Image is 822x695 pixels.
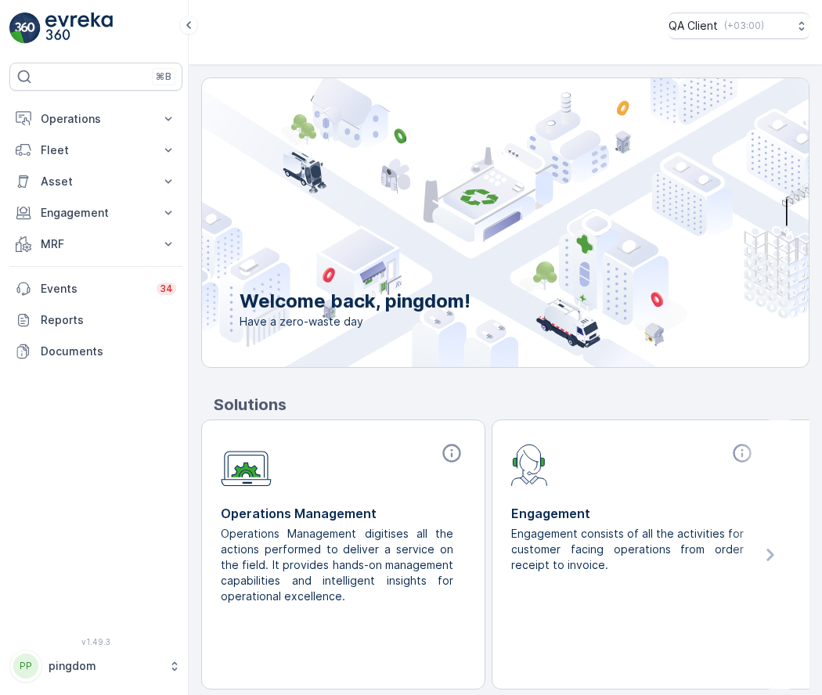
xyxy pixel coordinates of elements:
[41,142,151,158] p: Fleet
[511,504,756,523] p: Engagement
[41,205,151,221] p: Engagement
[9,166,182,197] button: Asset
[41,281,147,297] p: Events
[511,526,744,573] p: Engagement consists of all the activities for customer facing operations from order receipt to in...
[221,526,453,604] p: Operations Management digitises all the actions performed to deliver a service on the field. It p...
[41,111,151,127] p: Operations
[669,13,809,39] button: QA Client(+03:00)
[214,393,809,416] p: Solutions
[9,304,182,336] a: Reports
[240,289,470,314] p: Welcome back, pingdom!
[240,314,470,329] span: Have a zero-waste day
[9,13,41,44] img: logo
[160,283,173,295] p: 34
[9,336,182,367] a: Documents
[9,135,182,166] button: Fleet
[41,174,151,189] p: Asset
[9,197,182,229] button: Engagement
[41,344,176,359] p: Documents
[221,504,466,523] p: Operations Management
[41,312,176,328] p: Reports
[41,236,151,252] p: MRF
[669,18,718,34] p: QA Client
[45,13,113,44] img: logo_light-DOdMpM7g.png
[9,229,182,260] button: MRF
[132,78,809,367] img: city illustration
[511,442,548,486] img: module-icon
[9,273,182,304] a: Events34
[724,20,764,32] p: ( +03:00 )
[9,637,182,646] span: v 1.49.3
[13,654,38,679] div: PP
[156,70,171,83] p: ⌘B
[221,442,272,487] img: module-icon
[9,650,182,682] button: PPpingdom
[9,103,182,135] button: Operations
[49,658,160,674] p: pingdom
